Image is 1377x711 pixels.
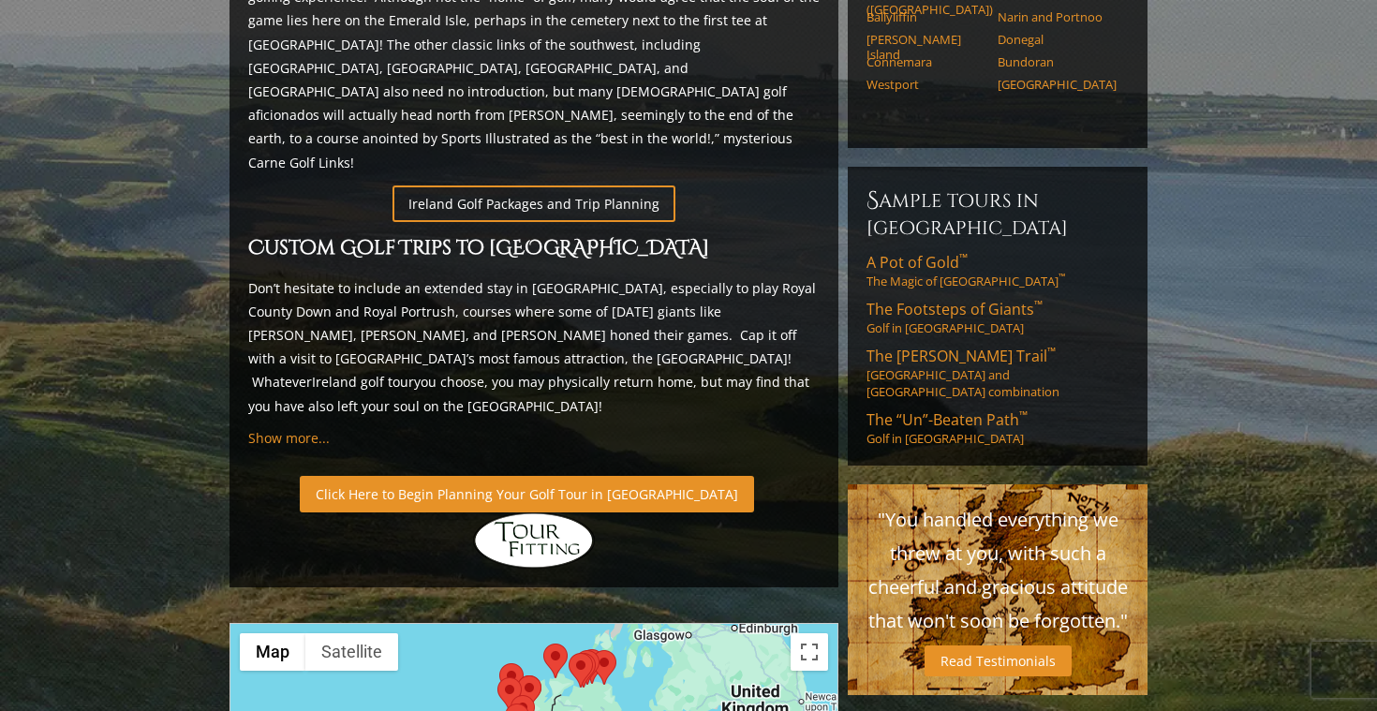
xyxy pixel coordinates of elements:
[866,77,985,92] a: Westport
[1019,407,1028,423] sup: ™
[312,373,414,391] a: Ireland golf tour
[392,185,675,222] a: Ireland Golf Packages and Trip Planning
[300,476,754,512] a: Click Here to Begin Planning Your Golf Tour in [GEOGRAPHIC_DATA]
[248,276,820,418] p: Don’t hesitate to include an extended stay in [GEOGRAPHIC_DATA], especially to play Royal County ...
[866,503,1129,638] p: "You handled everything we threw at you, with such a cheerful and gracious attitude that won't so...
[1034,297,1043,313] sup: ™
[866,299,1043,319] span: The Footsteps of Giants
[866,409,1129,447] a: The “Un”-Beaten Path™Golf in [GEOGRAPHIC_DATA]
[866,252,1129,289] a: A Pot of Gold™The Magic of [GEOGRAPHIC_DATA]™
[998,32,1117,47] a: Donegal
[866,32,985,63] a: [PERSON_NAME] Island
[866,299,1129,336] a: The Footsteps of Giants™Golf in [GEOGRAPHIC_DATA]
[866,54,985,69] a: Connemara
[925,645,1072,676] a: Read Testimonials
[866,9,985,24] a: Ballyliffin
[248,233,820,265] h2: Custom Golf Trips to [GEOGRAPHIC_DATA]
[1059,272,1065,284] sup: ™
[998,77,1117,92] a: [GEOGRAPHIC_DATA]
[473,512,595,569] img: Hidden Links
[866,346,1056,366] span: The [PERSON_NAME] Trail
[866,409,1028,430] span: The “Un”-Beaten Path
[998,54,1117,69] a: Bundoran
[959,250,968,266] sup: ™
[866,346,1129,400] a: The [PERSON_NAME] Trail™[GEOGRAPHIC_DATA] and [GEOGRAPHIC_DATA] combination
[866,185,1129,241] h6: Sample Tours in [GEOGRAPHIC_DATA]
[998,9,1117,24] a: Narin and Portnoo
[1047,344,1056,360] sup: ™
[866,252,968,273] span: A Pot of Gold
[248,429,330,447] a: Show more...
